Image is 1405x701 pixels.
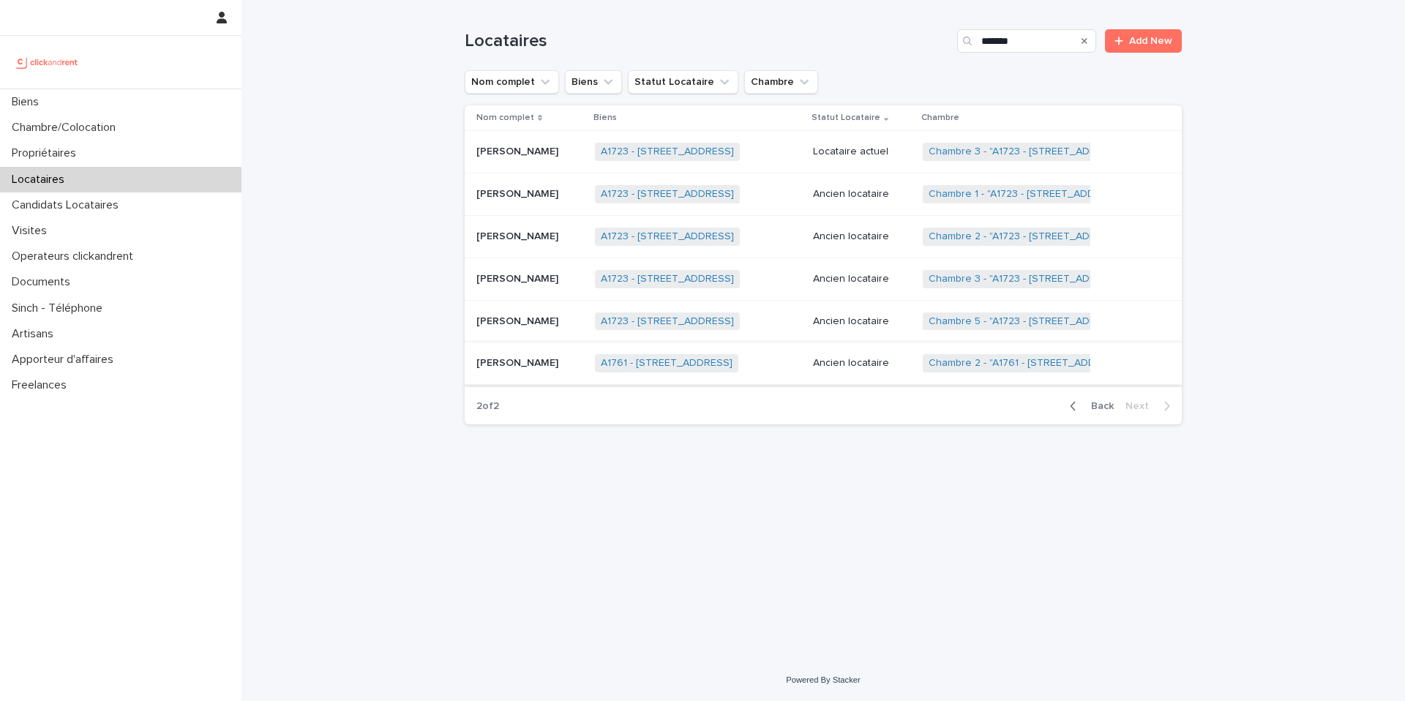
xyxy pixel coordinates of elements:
[929,273,1209,285] a: Chambre 3 - "A1723 - [STREET_ADDRESS][PERSON_NAME]"
[744,70,818,94] button: Chambre
[601,273,734,285] a: A1723 - [STREET_ADDRESS]
[6,121,127,135] p: Chambre/Colocation
[593,110,617,126] p: Biens
[6,173,76,187] p: Locataires
[6,275,82,289] p: Documents
[476,110,534,126] p: Nom complet
[6,198,130,212] p: Candidats Locataires
[465,300,1182,342] tr: [PERSON_NAME][PERSON_NAME] A1723 - [STREET_ADDRESS] Ancien locataireChambre 5 - "A1723 - [STREET_...
[929,230,1209,243] a: Chambre 2 - "A1723 - [STREET_ADDRESS][PERSON_NAME]"
[6,95,50,109] p: Biens
[813,315,911,328] p: Ancien locataire
[929,146,1209,158] a: Chambre 3 - "A1723 - [STREET_ADDRESS][PERSON_NAME]"
[1105,29,1182,53] a: Add New
[6,224,59,238] p: Visites
[1058,400,1120,413] button: Back
[929,188,1127,200] a: Chambre 1 - "A1723 - [STREET_ADDRESS]"
[601,357,733,370] a: A1761 - [STREET_ADDRESS]
[813,230,911,243] p: Ancien locataire
[565,70,622,94] button: Biens
[628,70,738,94] button: Statut Locataire
[813,273,911,285] p: Ancien locataire
[786,675,860,684] a: Powered By Stacker
[6,353,125,367] p: Apporteur d'affaires
[1082,401,1114,411] span: Back
[813,357,911,370] p: Ancien locataire
[476,143,561,158] p: [PERSON_NAME]
[476,354,561,370] p: [PERSON_NAME]
[812,110,880,126] p: Statut Locataire
[465,258,1182,300] tr: [PERSON_NAME][PERSON_NAME] A1723 - [STREET_ADDRESS] Ancien locataireChambre 3 - "A1723 - [STREET_...
[1125,401,1158,411] span: Next
[929,357,1128,370] a: Chambre 2 - "A1761 - [STREET_ADDRESS]"
[465,389,511,424] p: 2 of 2
[813,146,911,158] p: Locataire actuel
[465,215,1182,258] tr: [PERSON_NAME][PERSON_NAME] A1723 - [STREET_ADDRESS] Ancien locataireChambre 2 - "A1723 - [STREET_...
[465,173,1182,216] tr: [PERSON_NAME][PERSON_NAME] A1723 - [STREET_ADDRESS] Ancien locataireChambre 1 - "A1723 - [STREET_...
[601,146,734,158] a: A1723 - [STREET_ADDRESS]
[6,301,114,315] p: Sinch - Téléphone
[601,230,734,243] a: A1723 - [STREET_ADDRESS]
[465,131,1182,173] tr: [PERSON_NAME][PERSON_NAME] A1723 - [STREET_ADDRESS] Locataire actuelChambre 3 - "A1723 - [STREET_...
[465,31,951,52] h1: Locataires
[476,185,561,200] p: [PERSON_NAME]
[813,188,911,200] p: Ancien locataire
[12,48,83,77] img: UCB0brd3T0yccxBKYDjQ
[6,146,88,160] p: Propriétaires
[476,228,561,243] p: [PERSON_NAME]
[6,378,78,392] p: Freelances
[957,29,1096,53] input: Search
[601,315,734,328] a: A1723 - [STREET_ADDRESS]
[6,250,145,263] p: Operateurs clickandrent
[6,327,65,341] p: Artisans
[476,312,561,328] p: [PERSON_NAME]
[1129,36,1172,46] span: Add New
[1120,400,1182,413] button: Next
[465,70,559,94] button: Nom complet
[601,188,734,200] a: A1723 - [STREET_ADDRESS]
[929,315,1129,328] a: Chambre 5 - "A1723 - [STREET_ADDRESS]"
[476,270,561,285] p: [PERSON_NAME]
[465,342,1182,385] tr: [PERSON_NAME][PERSON_NAME] A1761 - [STREET_ADDRESS] Ancien locataireChambre 2 - "A1761 - [STREET_...
[921,110,959,126] p: Chambre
